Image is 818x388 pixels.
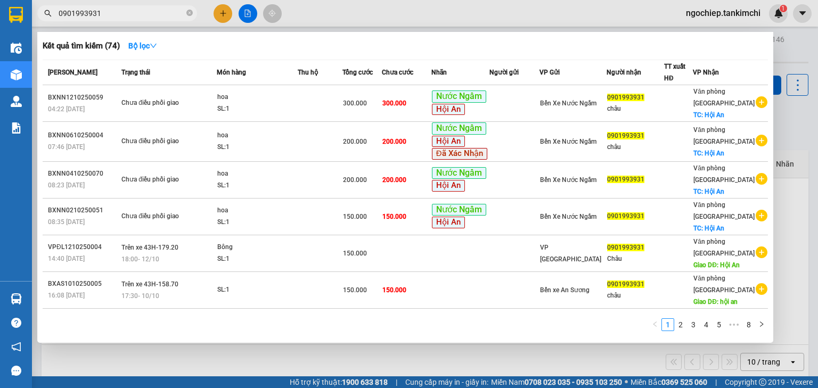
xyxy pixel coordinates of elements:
span: 04:22 [DATE] [48,105,85,113]
span: close-circle [186,9,193,19]
span: Nhãn [431,69,447,76]
span: Bến Xe Nước Ngầm [540,100,596,107]
span: Văn phòng [GEOGRAPHIC_DATA] [693,275,755,294]
span: plus-circle [756,173,767,185]
div: Bông [217,242,297,253]
span: plus-circle [756,283,767,295]
a: 4 [700,319,712,331]
div: châu [607,142,664,153]
img: warehouse-icon [11,43,22,54]
span: VP [GEOGRAPHIC_DATA] [540,244,601,263]
span: Người nhận [607,69,641,76]
span: 300.000 [382,100,406,107]
div: Châu [607,253,664,265]
span: Văn phòng [GEOGRAPHIC_DATA] [693,311,755,331]
span: Hội An [432,136,465,147]
span: Nước Ngầm [432,90,486,103]
strong: Bộ lọc [128,42,157,50]
span: [PERSON_NAME] [48,69,97,76]
a: 2 [675,319,686,331]
span: Văn phòng [GEOGRAPHIC_DATA] [693,164,755,184]
li: 2 [674,318,687,331]
span: TT xuất HĐ [664,63,685,82]
a: 3 [688,319,699,331]
span: Nước Ngầm [432,122,486,135]
div: châu [607,290,664,301]
span: 18:00 - 12/10 [121,255,159,263]
div: SL: 1 [217,284,297,296]
img: logo-vxr [9,7,23,23]
div: BXNN1210250059 [48,92,118,103]
li: Previous Page [649,318,661,331]
span: Trên xe 43H-179.20 [121,244,178,251]
span: plus-circle [756,135,767,146]
h3: Kết quả tìm kiếm ( 74 ) [43,40,120,52]
span: 0901993931 [607,94,644,101]
span: Tổng cước [342,69,373,76]
span: 17:30 - 10/10 [121,292,159,300]
span: 150.000 [343,286,367,294]
div: BXNN0610250004 [48,130,118,141]
span: Giao DĐ: hội an [693,298,738,306]
img: solution-icon [11,122,22,134]
span: TC: Hội An [693,225,724,232]
span: 0901993931 [607,280,644,288]
div: Chưa điều phối giao [121,97,201,109]
div: SL: 1 [217,253,297,265]
span: Trạng thái [121,69,150,76]
span: down [150,42,157,49]
li: 4 [700,318,713,331]
span: plus-circle [756,96,767,108]
a: 8 [743,319,755,331]
a: 5 [713,319,725,331]
span: message [11,366,21,376]
button: Bộ lọcdown [120,37,166,54]
span: 07:46 [DATE] [48,143,85,151]
span: Đã Xác Nhận [432,148,487,160]
a: 1 [662,319,674,331]
span: plus-circle [756,210,767,221]
span: TC: Hội An [693,188,724,195]
span: 0901993931 [607,132,644,139]
span: 200.000 [382,176,406,184]
span: Món hàng [217,69,246,76]
span: Bến Xe Nước Ngầm [540,138,596,145]
span: 0901993931 [607,244,644,251]
span: Trên xe 43H-158.70 [121,280,178,288]
img: warehouse-icon [11,293,22,304]
button: right [755,318,768,331]
span: Bến xe An Sương [540,286,590,294]
div: hoa [217,130,297,142]
span: search [44,10,52,17]
div: châu [607,103,664,114]
span: TC: Hội An [693,150,724,157]
li: 3 [687,318,700,331]
span: Chưa cước [382,69,413,76]
span: Thu hộ [298,69,318,76]
span: 0901993931 [607,212,644,220]
div: SL: 1 [217,217,297,228]
span: Hội An [432,104,465,115]
div: BXNN0410250070 [48,168,118,179]
span: 14:40 [DATE] [48,255,85,262]
span: ••• [725,318,742,331]
span: Hội An [432,217,465,228]
span: plus-circle [756,246,767,258]
li: Next Page [755,318,768,331]
span: 150.000 [382,213,406,220]
span: 200.000 [343,176,367,184]
div: SL: 1 [217,103,297,115]
div: SL: 1 [217,142,297,153]
span: Bến Xe Nước Ngầm [540,176,596,184]
span: Người gửi [489,69,519,76]
li: Next 5 Pages [725,318,742,331]
div: hoa [217,168,297,180]
span: 0901993931 [607,176,644,183]
span: VP Nhận [693,69,719,76]
span: 300.000 [343,100,367,107]
span: right [758,321,765,327]
div: SL: 1 [217,180,297,192]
